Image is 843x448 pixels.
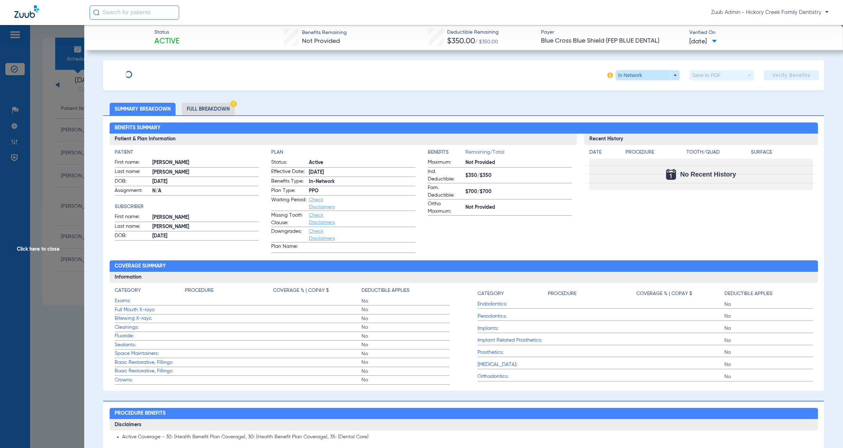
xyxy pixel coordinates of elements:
span: [MEDICAL_DATA]: [478,361,548,368]
span: Last name: [115,168,150,177]
span: Cleanings: [115,324,185,331]
span: [PERSON_NAME] [152,223,259,231]
span: Not Provided [465,159,572,167]
span: N/A [152,187,259,195]
span: Prosthetics: [478,349,548,356]
span: DOB: [115,178,150,186]
span: Sealants: [115,341,185,349]
span: No [724,361,813,368]
span: Active [154,37,179,47]
span: No [361,333,450,340]
li: Summary Breakdown [110,103,176,115]
h4: Coverage % | Copay $ [273,287,329,294]
span: No [724,337,813,344]
app-breakdown-title: Surface [751,149,813,159]
h4: Subscriber [115,203,259,211]
span: [PERSON_NAME] [152,214,259,221]
img: info-icon [607,72,613,78]
img: Hazard [230,101,237,107]
span: Fluoride: [115,332,185,340]
span: [DATE] [152,232,259,240]
span: Maximum: [428,159,463,167]
h4: Patient [115,149,259,156]
span: No [724,313,813,320]
span: Verified On [689,29,832,37]
span: No [361,359,450,366]
app-breakdown-title: Category [115,287,185,297]
span: [DATE] [152,178,259,186]
span: Bitewing X-rays: [115,315,185,322]
span: First name: [115,159,150,167]
h4: Deductible Applies [361,287,409,294]
span: No [724,349,813,356]
span: Endodontics: [478,300,548,308]
h4: Surface [751,149,813,156]
span: Benefits Type: [271,178,306,186]
span: [DATE] [309,169,415,176]
span: $700/$700 [465,188,572,196]
span: No [361,324,450,331]
span: Remaining/Total [465,149,572,159]
span: No [724,301,813,308]
span: Ind. Deductible: [428,168,463,183]
a: Check Disclaimers [309,229,335,241]
span: $350.00 [447,38,475,45]
a: Check Disclaimers [309,197,335,209]
app-breakdown-title: Coverage % | Copay $ [273,287,361,297]
app-breakdown-title: Deductible Applies [361,287,450,297]
span: No [361,315,450,322]
span: Implants: [478,325,548,332]
h4: Benefits [428,149,465,156]
span: / $350.00 [475,39,498,44]
span: Basic Restorative, Fillings: [115,367,185,375]
span: Status: [271,159,306,167]
app-breakdown-title: Tooth/Quad [686,149,748,159]
span: Benefits Remaining [302,29,347,37]
span: $350/$350 [465,172,572,179]
h4: Procedure [185,287,214,294]
h2: Benefits Summary [110,122,818,134]
span: Ortho Maximum: [428,200,463,215]
app-breakdown-title: Procedure [185,287,273,297]
span: No [361,306,450,313]
span: Basic Restorative, Fillings: [115,359,185,366]
span: In-Network [309,178,415,186]
h4: Category [115,287,141,294]
span: Space Maintainers: [115,350,185,357]
span: No [361,368,450,375]
span: Plan Type: [271,187,306,196]
button: In Network [616,70,680,80]
h2: Procedure Benefits [110,408,818,419]
span: No [724,373,813,380]
span: First name: [115,213,150,222]
h4: Plan [271,149,415,156]
span: No [361,350,450,357]
app-breakdown-title: Coverage % | Copay $ [636,287,724,300]
img: Search Icon [93,9,100,16]
span: Crowns: [115,376,185,384]
span: Waiting Period: [271,196,306,211]
h4: Date [589,149,619,156]
span: DOB: [115,232,150,241]
span: Effective Date: [271,168,306,177]
span: PPO [309,187,415,195]
h4: Procedure [626,149,684,156]
span: Not Provided [465,204,572,211]
h3: Disclaimers [110,419,818,430]
span: No [361,341,450,348]
h3: Patient & Plan Information [110,134,577,145]
span: Fam. Deductible: [428,184,463,199]
h4: Tooth/Quad [686,149,748,156]
h4: Coverage % | Copay $ [636,290,692,298]
app-breakdown-title: Category [478,287,548,300]
app-breakdown-title: Procedure [548,287,636,300]
h4: Category [478,290,504,298]
li: Full Breakdown [182,103,235,115]
span: Deductible Remaining [447,29,499,36]
img: Zuub Logo [14,5,39,18]
span: Zuub Admin - Hickory Creek Family Dentistry [711,9,829,16]
img: Calendar [666,169,676,180]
